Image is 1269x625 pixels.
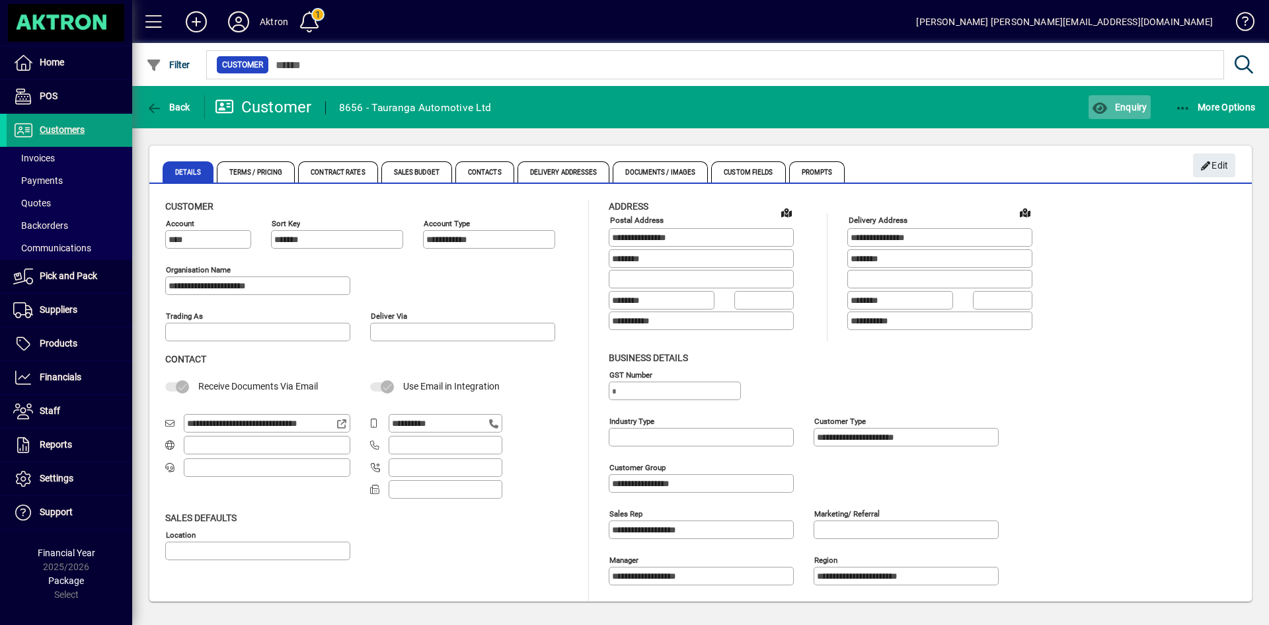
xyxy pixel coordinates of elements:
span: Use Email in Integration [403,381,500,392]
span: Backorders [13,220,68,231]
span: Customer [222,58,263,71]
span: Settings [40,473,73,483]
mat-label: Sort key [272,219,300,228]
span: Payments [13,175,63,186]
span: Staff [40,405,60,416]
span: POS [40,91,58,101]
div: Customer [215,97,312,118]
span: Custom Fields [711,161,785,183]
span: More Options [1175,102,1256,112]
span: Details [163,161,213,183]
span: Pick and Pack [40,271,97,281]
button: Profile [217,10,260,34]
span: Communications [13,243,91,253]
app-page-header-button: Back [132,95,205,119]
a: Home [7,46,132,79]
mat-label: Customer group [609,462,666,472]
mat-label: Region [814,555,837,564]
span: Home [40,57,64,67]
span: Customer [165,201,213,212]
span: Invoices [13,153,55,163]
mat-label: Customer type [814,416,866,425]
a: View on map [776,202,797,223]
a: POS [7,80,132,113]
a: Support [7,496,132,529]
span: Customers [40,124,85,135]
mat-label: Marketing/ Referral [814,509,880,518]
div: [PERSON_NAME] [PERSON_NAME][EMAIL_ADDRESS][DOMAIN_NAME] [916,11,1213,32]
span: Filter [146,60,190,70]
div: 8656 - Tauranga Automotive Ltd [339,97,492,118]
a: Staff [7,395,132,428]
button: Edit [1193,153,1235,177]
span: Financials [40,372,81,382]
span: Enquiry [1092,102,1147,112]
span: Sales Budget [381,161,452,183]
span: Financial Year [38,548,95,558]
a: View on map [1015,202,1036,223]
a: Reports [7,429,132,462]
mat-label: Account [166,219,194,228]
button: Filter [143,53,194,77]
button: Add [175,10,217,34]
a: Pick and Pack [7,260,132,293]
a: Products [7,327,132,360]
span: Terms / Pricing [217,161,295,183]
mat-label: Location [166,530,196,539]
button: Back [143,95,194,119]
span: Contact [165,354,206,364]
button: More Options [1172,95,1259,119]
mat-label: Account Type [424,219,470,228]
mat-label: GST Number [609,370,652,379]
span: Products [40,338,77,349]
span: Sales defaults [165,513,237,523]
span: Documents / Images [613,161,708,183]
a: Settings [7,462,132,495]
a: Invoices [7,147,132,169]
a: Suppliers [7,294,132,327]
a: Payments [7,169,132,192]
span: Back [146,102,190,112]
span: Address [609,201,648,212]
span: Contract Rates [298,161,377,183]
mat-label: Organisation name [166,265,231,274]
div: Aktron [260,11,288,32]
span: Receive Documents Via Email [198,381,318,392]
a: Communications [7,237,132,259]
mat-label: Industry type [609,416,654,425]
span: Quotes [13,198,51,208]
mat-label: Sales rep [609,509,642,518]
mat-label: Manager [609,555,638,564]
a: Backorders [7,214,132,237]
span: Package [48,575,84,586]
mat-label: Deliver via [371,312,407,321]
span: Edit [1200,155,1229,177]
span: Support [40,507,73,517]
a: Knowledge Base [1226,3,1252,46]
a: Financials [7,361,132,394]
span: Business details [609,353,688,363]
span: Contacts [455,161,514,183]
a: Quotes [7,192,132,214]
span: Delivery Addresses [518,161,610,183]
mat-label: Trading as [166,312,203,321]
span: Prompts [789,161,845,183]
span: Reports [40,439,72,450]
span: Suppliers [40,304,77,315]
button: Enquiry [1089,95,1150,119]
